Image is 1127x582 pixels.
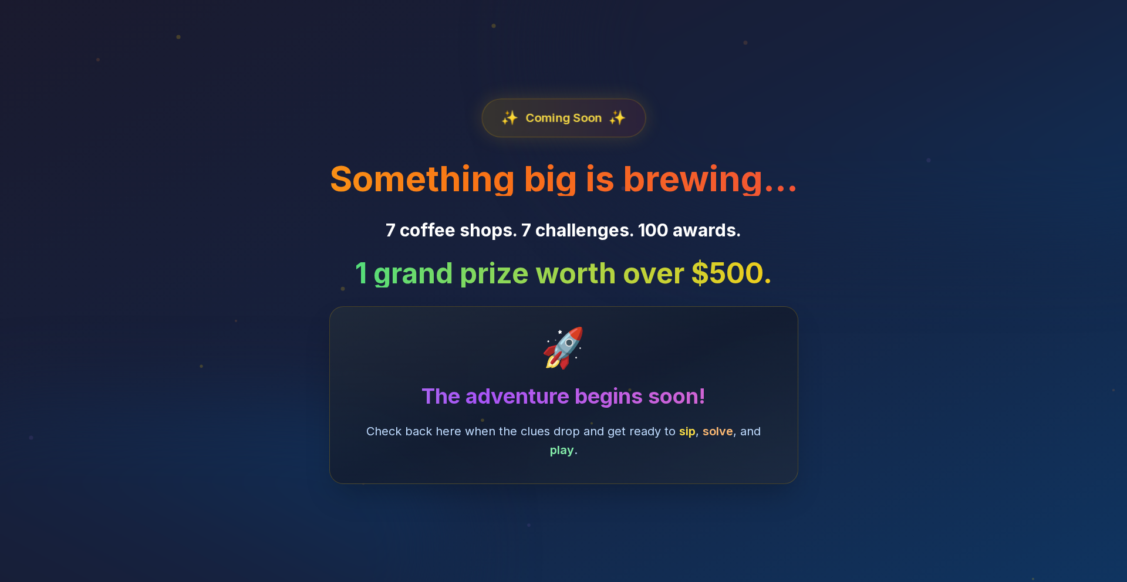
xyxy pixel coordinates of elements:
[501,108,518,127] span: ✨
[329,259,798,287] p: 1 grand prize worth over $500.
[703,424,733,438] span: solve
[342,310,786,385] div: 🚀
[366,422,761,460] p: Check back here when the clues drop and get ready to , , and .
[679,424,696,438] span: sip
[353,384,774,408] h3: The adventure begins soon!
[525,109,601,126] span: Coming Soon
[329,219,798,241] p: 7 coffee shops. 7 challenges. 100 awards.
[329,160,798,195] h1: Something big is brewing…
[608,108,627,128] span: ✨
[550,443,574,457] span: play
